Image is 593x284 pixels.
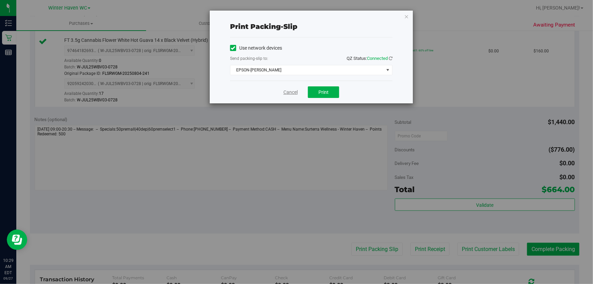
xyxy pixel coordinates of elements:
[347,56,393,61] span: QZ Status:
[7,230,27,250] iframe: Resource center
[318,89,329,95] span: Print
[230,22,297,31] span: Print packing-slip
[230,65,384,75] span: EPSON-[PERSON_NAME]
[230,45,282,52] label: Use network devices
[308,86,339,98] button: Print
[283,89,298,96] a: Cancel
[230,55,268,62] label: Send packing-slip to:
[384,65,392,75] span: select
[367,56,388,61] span: Connected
